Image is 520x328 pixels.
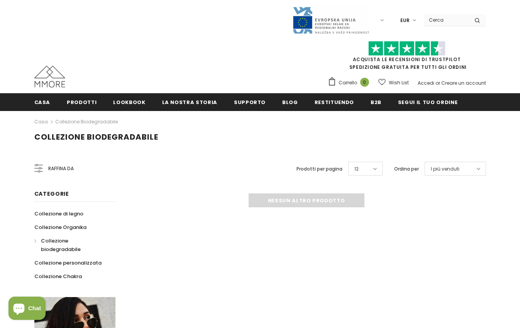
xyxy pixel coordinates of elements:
[234,93,266,111] a: supporto
[67,99,97,106] span: Prodotti
[34,210,83,217] span: Collezione di legno
[34,99,51,106] span: Casa
[353,56,461,63] a: Acquista le recensioni di TrustPilot
[292,17,369,23] a: Javni Razpis
[34,132,158,142] span: Collezione biodegradabile
[389,79,409,87] span: Wish List
[34,207,83,220] a: Collezione di legno
[394,165,419,173] label: Ordina per
[234,99,266,106] span: supporto
[48,164,74,173] span: Raffina da
[315,99,354,106] span: Restituendo
[34,256,102,270] a: Collezione personalizzata
[360,78,369,87] span: 0
[34,224,86,231] span: Collezione Organika
[378,76,409,89] a: Wish List
[431,165,459,173] span: I più venduti
[435,80,440,86] span: or
[34,93,51,111] a: Casa
[368,41,445,56] img: Fidati di Pilot Stars
[418,80,434,86] a: Accedi
[34,259,102,266] span: Collezione personalizzata
[162,99,217,106] span: La nostra storia
[296,165,342,173] label: Prodotti per pagina
[424,14,469,26] input: Search Site
[282,99,298,106] span: Blog
[113,93,145,111] a: Lookbook
[41,237,81,253] span: Collezione biodegradabile
[34,66,65,87] img: Casi MMORE
[292,6,369,34] img: Javni Razpis
[34,273,82,280] span: Collezione Chakra
[354,165,359,173] span: 12
[398,99,457,106] span: Segui il tuo ordine
[371,99,381,106] span: B2B
[282,93,298,111] a: Blog
[441,80,486,86] a: Creare un account
[34,117,48,126] a: Casa
[371,93,381,111] a: B2B
[162,93,217,111] a: La nostra storia
[34,220,86,234] a: Collezione Organika
[398,93,457,111] a: Segui il tuo ordine
[34,234,107,256] a: Collezione biodegradabile
[34,190,69,198] span: Categorie
[328,77,373,89] a: Carrello 0
[113,99,145,106] span: Lookbook
[6,297,48,322] inbox-online-store-chat: Shopify online store chat
[328,44,486,70] span: SPEDIZIONE GRATUITA PER TUTTI GLI ORDINI
[34,270,82,283] a: Collezione Chakra
[400,17,410,24] span: EUR
[315,93,354,111] a: Restituendo
[67,93,97,111] a: Prodotti
[339,79,357,87] span: Carrello
[55,118,118,125] a: Collezione biodegradabile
